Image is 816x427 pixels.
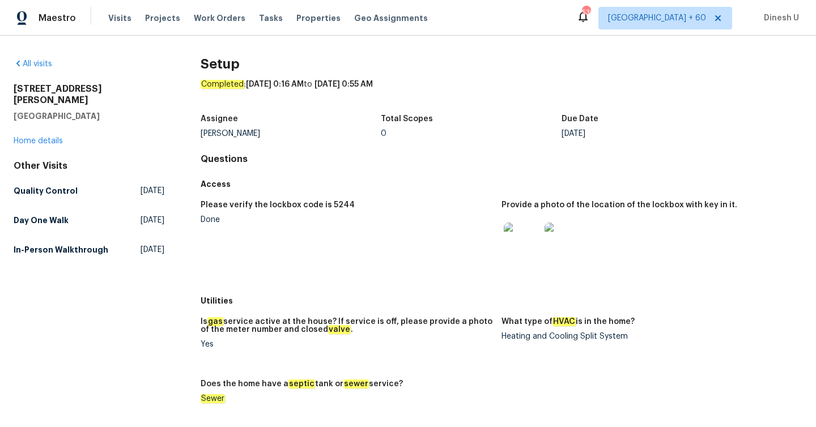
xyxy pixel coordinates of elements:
h5: Access [201,178,802,190]
div: Yes [201,340,492,348]
a: Home details [14,137,63,145]
h5: Due Date [562,115,598,123]
span: Geo Assignments [354,12,428,24]
em: Completed [201,80,244,89]
span: [DATE] [141,185,164,197]
span: Projects [145,12,180,24]
h2: [STREET_ADDRESS][PERSON_NAME] [14,83,164,106]
h4: Questions [201,153,802,165]
em: HVAC [552,317,576,326]
div: [PERSON_NAME] [201,130,381,138]
a: Quality Control[DATE] [14,181,164,201]
em: gas [207,317,223,326]
span: [DATE] 0:55 AM [314,80,373,88]
span: [GEOGRAPHIC_DATA] + 60 [608,12,706,24]
h5: Day One Walk [14,215,69,226]
span: Dinesh U [759,12,799,24]
h5: What type of is in the home? [501,318,635,326]
div: 0 [381,130,562,138]
span: Visits [108,12,131,24]
span: [DATE] [141,215,164,226]
em: septic [288,379,315,388]
span: Tasks [259,14,283,22]
span: Properties [296,12,341,24]
a: Day One Walk[DATE] [14,210,164,230]
div: : to [201,79,802,108]
h5: Does the home have a tank or service? [201,380,403,388]
a: In-Person Walkthrough[DATE] [14,240,164,260]
h5: Total Scopes [381,115,433,123]
div: Heating and Cooling Split System [501,332,793,340]
h2: Setup [201,58,802,70]
div: Done [201,216,492,224]
h5: Utilities [201,295,802,306]
h5: Assignee [201,115,238,123]
span: Work Orders [194,12,245,24]
em: sewer [343,379,369,388]
div: Other Visits [14,160,164,172]
h5: [GEOGRAPHIC_DATA] [14,110,164,122]
span: [DATE] [141,244,164,255]
h5: Please verify the lockbox code is 5244 [201,201,355,209]
span: [DATE] 0:16 AM [246,80,304,88]
a: All visits [14,60,52,68]
div: 536 [582,7,590,18]
h5: Quality Control [14,185,78,197]
span: Maestro [39,12,76,24]
h5: In-Person Walkthrough [14,244,108,255]
h5: Is service active at the house? If service is off, please provide a photo of the meter number and... [201,318,492,334]
em: Sewer [201,394,225,403]
div: [DATE] [562,130,742,138]
em: valve [328,325,351,334]
h5: Provide a photo of the location of the lockbox with key in it. [501,201,737,209]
